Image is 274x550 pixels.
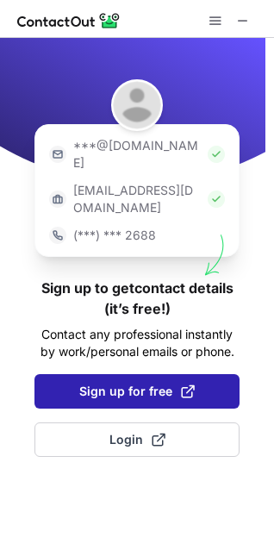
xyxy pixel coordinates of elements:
[49,146,66,163] img: https://contactout.com/extension/app/static/media/login-email-icon.f64bce713bb5cd1896fef81aa7b14a...
[34,326,240,360] p: Contact any professional instantly by work/personal emails or phone.
[73,137,201,172] p: ***@[DOMAIN_NAME]
[17,10,121,31] img: ContactOut v5.3.10
[34,278,240,319] h1: Sign up to get contact details (it’s free!)
[109,431,165,448] span: Login
[208,191,225,208] img: Check Icon
[208,146,225,163] img: Check Icon
[49,227,66,244] img: https://contactout.com/extension/app/static/media/login-phone-icon.bacfcb865e29de816d437549d7f4cb...
[79,383,195,400] span: Sign up for free
[73,182,201,216] p: [EMAIL_ADDRESS][DOMAIN_NAME]
[34,374,240,409] button: Sign up for free
[34,422,240,457] button: Login
[49,191,66,208] img: https://contactout.com/extension/app/static/media/login-work-icon.638a5007170bc45168077fde17b29a1...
